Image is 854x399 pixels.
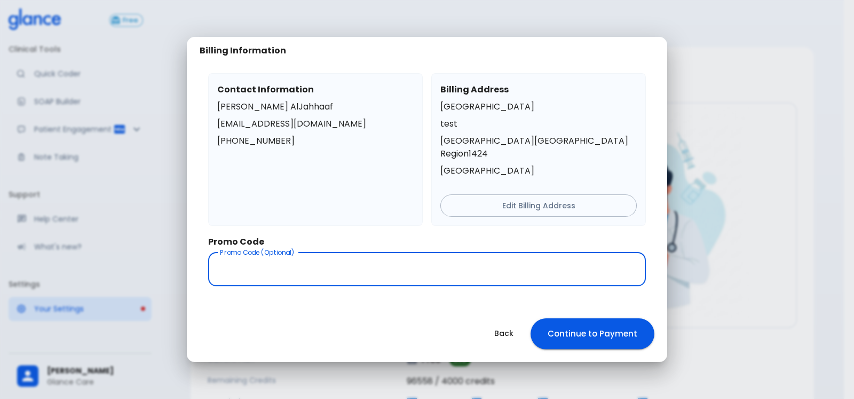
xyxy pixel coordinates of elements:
[208,234,646,249] h6: Promo Code
[217,100,414,113] p: [PERSON_NAME] AlJahhaaf
[440,165,637,177] p: [GEOGRAPHIC_DATA]
[440,194,637,217] button: Edit Billing Address
[440,100,637,113] p: [GEOGRAPHIC_DATA]
[200,45,286,56] h2: Billing Information
[217,118,414,130] p: [EMAIL_ADDRESS][DOMAIN_NAME]
[531,318,654,349] button: Continue to Payment
[440,82,637,97] h6: Billing Address
[440,135,637,160] p: [GEOGRAPHIC_DATA] [GEOGRAPHIC_DATA] Region 1424
[217,82,414,97] h6: Contact Information
[481,323,526,345] button: Back
[440,118,637,130] p: test
[217,135,414,147] p: [PHONE_NUMBER]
